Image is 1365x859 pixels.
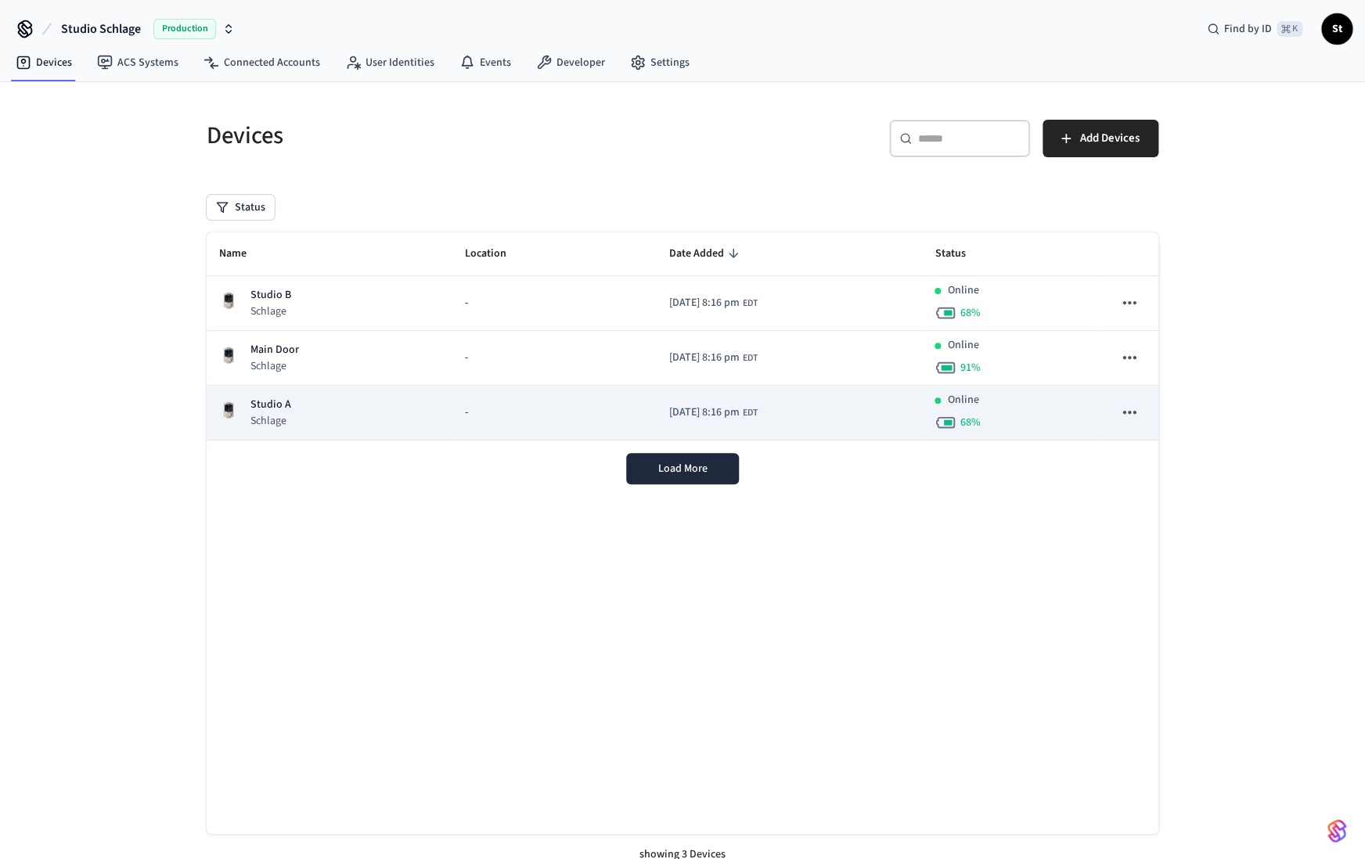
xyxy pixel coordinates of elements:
button: St [1321,13,1352,45]
div: America/Montreal [668,404,757,421]
span: ⌘ K [1277,21,1302,37]
button: Load More [626,453,739,484]
span: Add Devices [1080,128,1140,149]
span: Date Added [668,242,744,266]
a: User Identities [333,49,447,77]
span: Load More [658,461,708,476]
span: 68 % [960,415,980,430]
button: Status [207,195,275,220]
a: Developer [524,49,618,77]
span: - [465,350,468,366]
span: [DATE] 8:16 pm [668,295,739,311]
span: EDT [742,406,757,420]
span: Production [153,19,216,39]
p: Studio B [250,287,291,304]
img: Schlage Sense Smart Deadbolt with Camelot Trim, Front [219,346,238,365]
span: EDT [742,351,757,365]
p: Schlage [250,304,291,319]
span: St [1323,15,1351,43]
span: - [465,404,468,421]
img: Schlage Sense Smart Deadbolt with Camelot Trim, Front [219,401,238,419]
h5: Devices [207,120,673,152]
span: - [465,295,468,311]
p: Schlage [250,358,299,374]
span: [DATE] 8:16 pm [668,350,739,366]
a: Connected Accounts [191,49,333,77]
p: Main Door [250,342,299,358]
span: Location [465,242,527,266]
span: Name [219,242,267,266]
p: Schlage [250,413,291,429]
a: ACS Systems [85,49,191,77]
div: Find by ID⌘ K [1194,15,1315,43]
img: SeamLogoGradient.69752ec5.svg [1327,818,1346,843]
p: Online [947,392,978,408]
div: America/Montreal [668,295,757,311]
span: EDT [742,297,757,311]
p: Studio A [250,397,291,413]
a: Devices [3,49,85,77]
p: Online [947,337,978,354]
span: Studio Schlage [61,20,141,38]
img: Schlage Sense Smart Deadbolt with Camelot Trim, Front [219,291,238,310]
a: Settings [618,49,702,77]
span: 91 % [960,360,980,376]
div: America/Montreal [668,350,757,366]
span: [DATE] 8:16 pm [668,404,739,421]
a: Events [447,49,524,77]
p: Online [947,282,978,299]
span: Find by ID [1224,21,1272,37]
span: Status [935,242,985,266]
table: sticky table [207,232,1158,440]
span: 68 % [960,305,980,321]
button: Add Devices [1043,120,1158,157]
